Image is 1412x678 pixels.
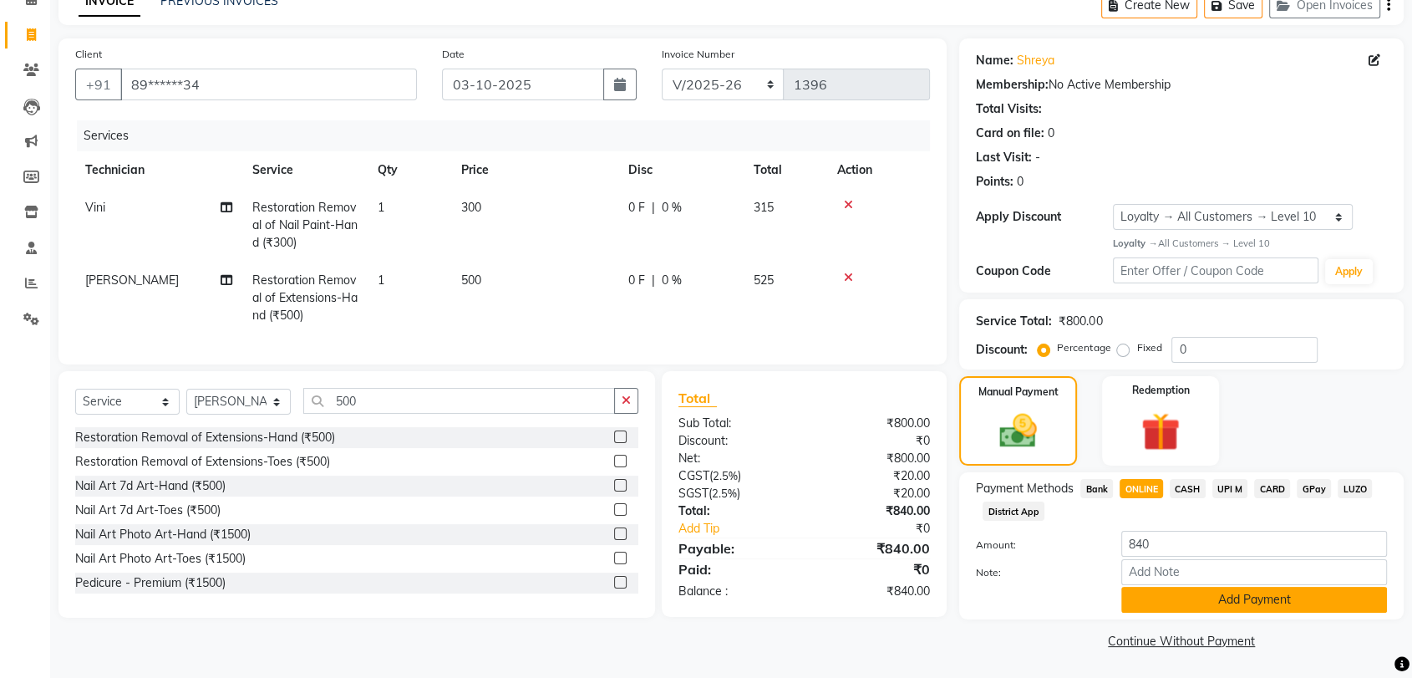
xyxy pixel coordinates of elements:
[1136,340,1161,355] label: Fixed
[1059,313,1102,330] div: ₹800.00
[805,559,943,579] div: ₹0
[963,565,1109,580] label: Note:
[805,415,943,432] div: ₹800.00
[75,526,251,543] div: Nail Art Photo Art-Hand (₹1500)
[75,429,335,446] div: Restoration Removal of Extensions-Hand (₹500)
[1120,479,1163,498] span: ONLINE
[662,47,734,62] label: Invoice Number
[754,200,774,215] span: 315
[805,432,943,450] div: ₹0
[744,151,827,189] th: Total
[1113,237,1387,251] div: All Customers → Level 10
[666,502,805,520] div: Total:
[1057,340,1110,355] label: Percentage
[976,263,1113,280] div: Coupon Code
[666,415,805,432] div: Sub Total:
[252,273,358,323] span: Restoration Removal of Extensions-Hand (₹500)
[1212,479,1248,498] span: UPI M
[805,502,943,520] div: ₹840.00
[805,583,943,600] div: ₹840.00
[978,385,1059,400] label: Manual Payment
[1017,173,1023,191] div: 0
[1121,559,1387,585] input: Add Note
[1121,587,1387,613] button: Add Payment
[976,313,1052,330] div: Service Total:
[827,520,942,538] div: ₹0
[976,173,1013,191] div: Points:
[962,633,1400,650] a: Continue Without Payment
[666,538,805,558] div: Payable:
[666,467,805,485] div: ( )
[120,69,417,100] input: Search by Name/Mobile/Email/Code
[451,151,618,189] th: Price
[85,200,105,215] span: Vini
[1297,479,1331,498] span: GPay
[976,52,1013,69] div: Name:
[666,485,805,502] div: ( )
[754,273,774,288] span: 525
[805,485,943,502] div: ₹20.00
[666,432,805,450] div: Discount:
[75,453,330,471] div: Restoration Removal of Extensions-Toes (₹500)
[976,76,1387,94] div: No Active Membership
[678,390,717,407] span: Total
[461,273,481,288] span: 500
[666,583,805,600] div: Balance :
[1338,479,1372,498] span: LUZO
[303,388,615,414] input: Search or Scan
[1017,52,1054,69] a: Shreya
[805,450,943,467] div: ₹800.00
[666,559,805,579] div: Paid:
[1131,383,1189,398] label: Redemption
[628,272,645,289] span: 0 F
[805,538,943,558] div: ₹840.00
[983,502,1044,521] span: District App
[75,151,242,189] th: Technician
[652,272,655,289] span: |
[1113,237,1157,249] strong: Loyalty →
[618,151,744,189] th: Disc
[75,477,226,495] div: Nail Art 7d Art-Hand (₹500)
[75,574,226,592] div: Pedicure - Premium (₹1500)
[442,47,465,62] label: Date
[652,199,655,217] span: |
[678,486,709,501] span: SGST
[963,538,1109,553] label: Amount:
[666,520,827,538] a: Add Tip
[461,200,481,215] span: 300
[1254,479,1290,498] span: CARD
[1170,479,1206,498] span: CASH
[976,480,1074,497] span: Payment Methods
[368,151,451,189] th: Qty
[1113,257,1318,283] input: Enter Offer / Coupon Code
[628,199,645,217] span: 0 F
[805,467,943,485] div: ₹20.00
[1048,125,1054,142] div: 0
[1129,408,1191,456] img: _gift.svg
[976,341,1028,359] div: Discount:
[827,151,930,189] th: Action
[77,120,942,151] div: Services
[678,468,709,483] span: CGST
[662,272,682,289] span: 0 %
[988,410,1048,452] img: _cash.svg
[1325,259,1373,284] button: Apply
[713,469,738,482] span: 2.5%
[976,125,1044,142] div: Card on file:
[75,502,221,519] div: Nail Art 7d Art-Toes (₹500)
[662,199,682,217] span: 0 %
[1080,479,1113,498] span: Bank
[976,100,1042,118] div: Total Visits:
[85,273,179,288] span: [PERSON_NAME]
[378,200,384,215] span: 1
[1035,149,1040,166] div: -
[976,149,1032,166] div: Last Visit:
[75,550,246,568] div: Nail Art Photo Art-Toes (₹1500)
[75,69,122,100] button: +91
[1121,531,1387,557] input: Amount
[666,450,805,467] div: Net:
[252,200,358,250] span: Restoration Removal of Nail Paint-Hand (₹300)
[242,151,368,189] th: Service
[75,47,102,62] label: Client
[976,208,1113,226] div: Apply Discount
